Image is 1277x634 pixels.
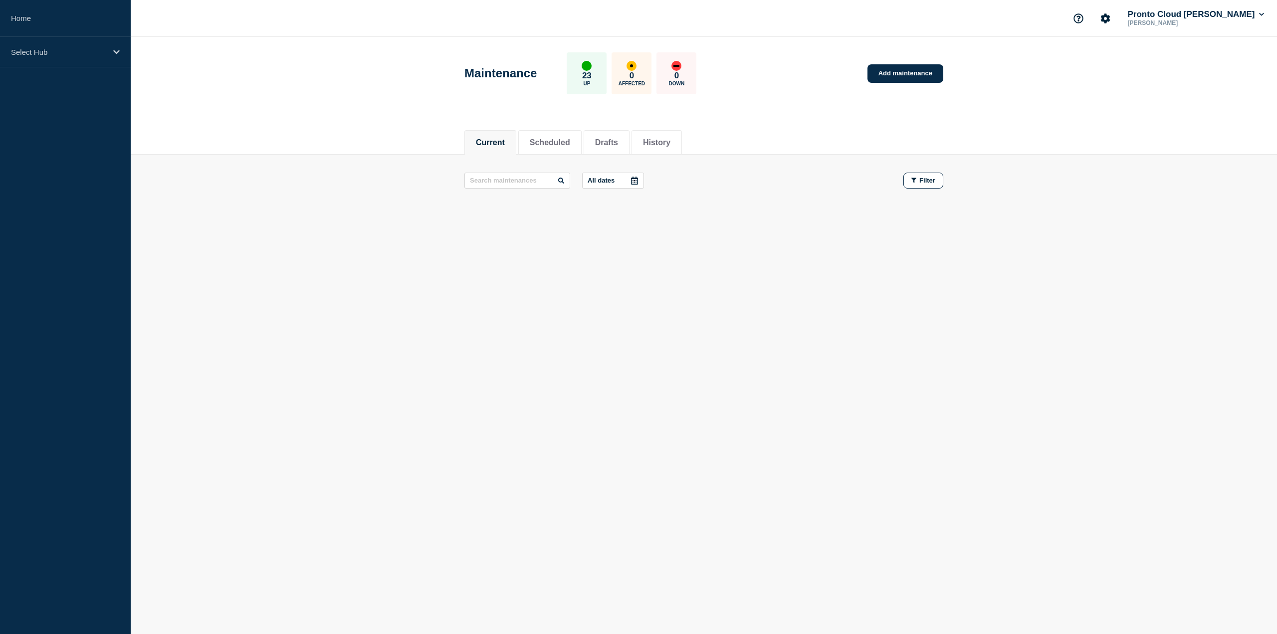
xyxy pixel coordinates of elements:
h1: Maintenance [464,66,537,80]
p: Up [583,81,590,86]
p: Down [669,81,685,86]
a: Add maintenance [867,64,943,83]
p: Affected [619,81,645,86]
div: up [582,61,592,71]
p: 23 [582,71,592,81]
p: All dates [588,177,615,184]
input: Search maintenances [464,173,570,189]
button: Account settings [1095,8,1116,29]
button: All dates [582,173,644,189]
button: History [643,138,670,147]
button: Support [1068,8,1089,29]
span: Filter [919,177,935,184]
button: Drafts [595,138,618,147]
p: 0 [630,71,634,81]
button: Scheduled [530,138,570,147]
div: down [671,61,681,71]
p: Select Hub [11,48,107,56]
button: Pronto Cloud [PERSON_NAME] [1126,9,1267,19]
p: [PERSON_NAME] [1126,19,1230,26]
button: Current [476,138,505,147]
p: 0 [674,71,679,81]
button: Filter [903,173,943,189]
div: affected [627,61,637,71]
